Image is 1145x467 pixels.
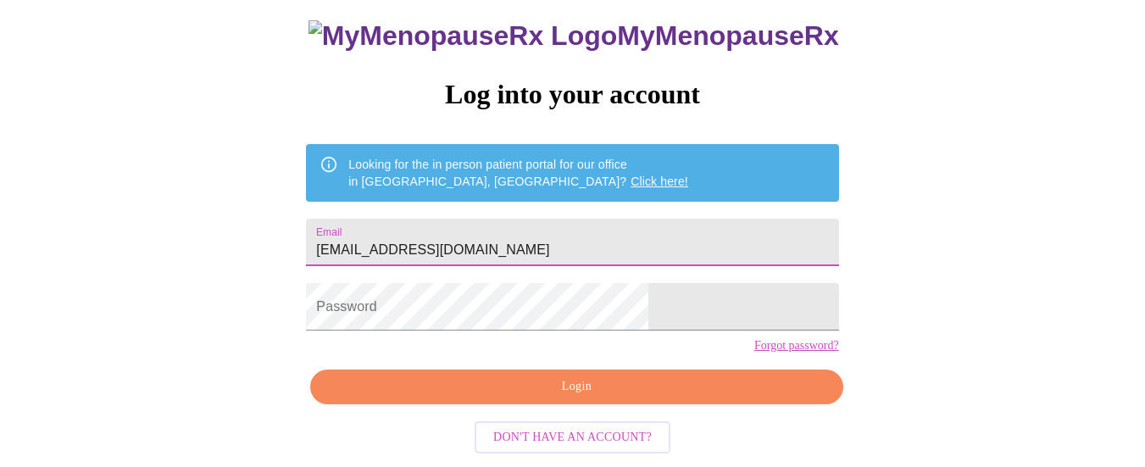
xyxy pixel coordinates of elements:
h3: Log into your account [306,79,838,110]
span: Login [330,376,823,398]
div: Looking for the in person patient portal for our office in [GEOGRAPHIC_DATA], [GEOGRAPHIC_DATA]? [348,149,688,197]
span: Don't have an account? [493,427,652,448]
button: Login [310,370,842,404]
h3: MyMenopauseRx [308,20,839,52]
a: Click here! [631,175,688,188]
a: Forgot password? [754,339,839,353]
a: Don't have an account? [470,429,675,443]
button: Don't have an account? [475,421,670,454]
img: MyMenopauseRx Logo [308,20,617,52]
